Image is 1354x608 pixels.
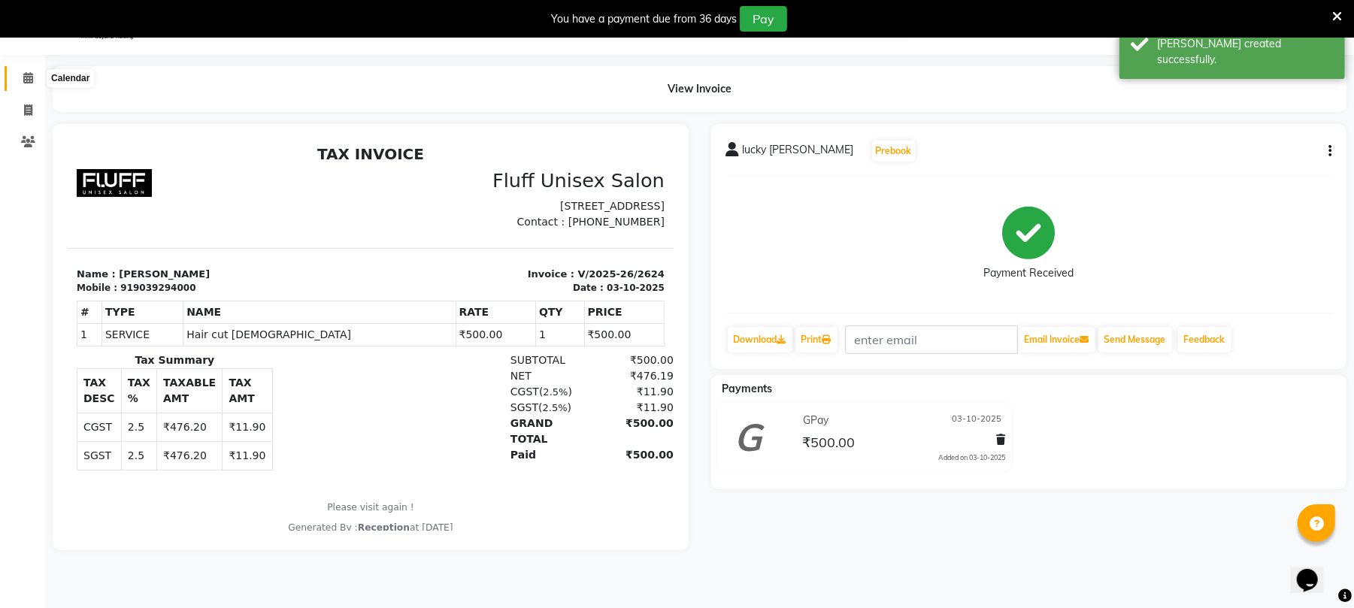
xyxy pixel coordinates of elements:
th: NAME [116,162,388,185]
th: TAX % [53,230,89,274]
span: 2.5% [475,263,500,274]
th: TAX AMT [155,230,204,274]
td: ₹476.20 [89,303,155,331]
button: Prebook [872,141,916,162]
th: TAXABLE AMT [89,230,155,274]
p: Name : [PERSON_NAME] [9,128,294,143]
div: ₹476.19 [519,229,606,245]
th: QTY [468,162,517,185]
td: ₹500.00 [516,185,596,207]
td: SGST [10,303,54,331]
div: Bill created successfully. [1157,36,1334,68]
div: ( ) [434,261,520,277]
div: Date : [505,142,536,156]
span: Payments [722,382,773,395]
td: ₹476.20 [89,274,155,303]
span: 03-10-2025 [952,413,1001,428]
h2: TAX INVOICE [9,6,597,24]
div: Calendar [47,70,93,88]
td: 2.5 [53,303,89,331]
input: enter email [845,325,1018,354]
button: Pay [740,6,787,32]
div: 03-10-2025 [539,142,597,156]
div: NET [434,229,520,245]
div: Payment Received [983,266,1074,282]
p: [STREET_ADDRESS] [312,59,597,75]
p: Contact : [PHONE_NUMBER] [312,75,597,91]
td: 1 [468,185,517,207]
iframe: chat widget [1291,548,1339,593]
div: SUBTOTAL [434,213,520,229]
td: SERVICE [34,185,115,207]
td: 2.5 [53,274,89,303]
span: GPay [803,413,828,428]
th: # [10,162,35,185]
th: RATE [388,162,468,185]
div: ₹500.00 [519,277,606,308]
a: Print [795,327,838,352]
td: CGST [10,274,54,303]
div: ₹500.00 [519,308,606,324]
h3: Fluff Unisex Salon [312,30,597,53]
span: SGST [443,262,471,274]
div: Tax Summary [9,213,205,229]
div: 919039294000 [53,142,128,156]
span: Hair cut [DEMOGRAPHIC_DATA] [119,188,384,204]
span: ₹500.00 [802,434,855,455]
a: Download [728,327,792,352]
span: 2.5% [475,247,500,259]
td: ₹500.00 [388,185,468,207]
p: Invoice : V/2025-26/2624 [312,128,597,143]
a: Feedback [1178,327,1231,352]
th: TAX DESC [10,230,54,274]
button: Email Invoice [1019,327,1095,352]
div: GRAND TOTAL [434,277,520,308]
div: ( ) [434,245,520,261]
span: Reception [290,383,342,394]
td: ₹11.90 [155,303,204,331]
div: ₹500.00 [519,213,606,229]
div: Mobile : [9,142,50,156]
div: ₹11.90 [519,261,606,277]
div: View Invoice [53,66,1346,112]
p: Please visit again ! [9,361,597,375]
div: Paid [434,308,520,324]
th: PRICE [516,162,596,185]
button: Send Message [1098,327,1172,352]
td: ₹11.90 [155,274,204,303]
div: You have a payment due from 36 days [551,11,737,27]
div: Added on 03-10-2025 [938,452,1005,463]
span: CGST [443,247,471,259]
div: Generated By : at [DATE] [9,382,597,395]
span: lucky [PERSON_NAME] [743,142,854,163]
th: TYPE [34,162,115,185]
td: 1 [10,185,35,207]
div: ₹11.90 [519,245,606,261]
